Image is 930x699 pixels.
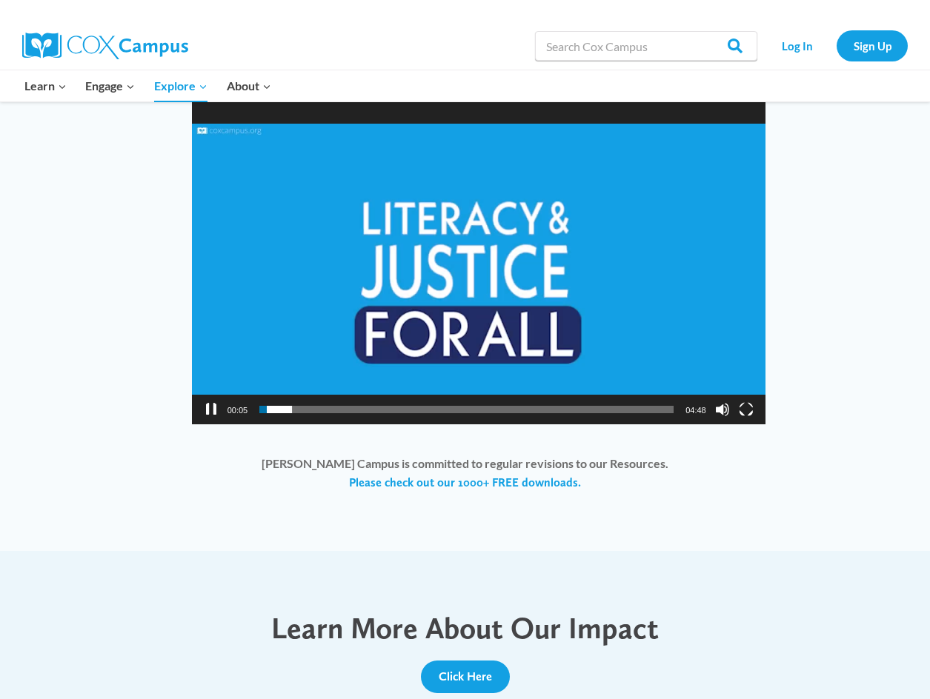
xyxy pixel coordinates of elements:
[22,33,188,59] img: Cox Campus
[15,70,280,101] nav: Primary Navigation
[739,402,754,417] button: Fullscreen
[227,406,248,415] span: 00:05
[271,610,659,646] a: Learn More About Our Impact
[30,454,900,492] p: [PERSON_NAME] Campus is committed to regular revisions to our Resources.
[421,660,510,693] a: Click Here
[145,70,217,101] button: Child menu of Explore
[715,402,730,417] button: Mute
[765,30,829,61] a: Log In
[765,30,908,61] nav: Secondary Navigation
[204,402,219,417] button: Pause
[217,70,281,101] button: Child menu of About
[535,31,757,61] input: Search Cox Campus
[76,70,145,101] button: Child menu of Engage
[192,101,765,424] div: Video Player
[15,70,76,101] button: Child menu of Learn
[837,30,908,61] a: Sign Up
[349,475,581,491] a: Please check out our 1000+ FREE downloads.
[685,406,706,415] span: 04:48
[439,669,492,683] span: Click Here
